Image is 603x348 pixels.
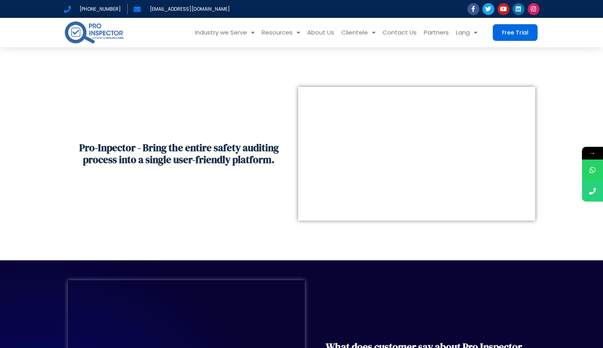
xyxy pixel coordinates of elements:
[338,18,379,47] a: Clientele
[148,4,230,14] span: [EMAIL_ADDRESS][DOMAIN_NAME]
[420,18,452,47] a: Partners
[304,18,338,47] a: About Us
[78,4,121,14] span: [PHONE_NUMBER]
[258,18,304,47] a: Resources
[379,18,420,47] a: Contact Us
[134,4,230,14] a: [EMAIL_ADDRESS][DOMAIN_NAME]
[137,18,481,47] nav: Menu
[452,18,481,47] a: Lang
[64,20,124,45] img: pro-inspector-logo
[502,30,528,35] span: Free Trial
[582,147,603,160] span: →
[191,18,258,47] a: Industry we Serve
[493,24,538,41] a: Free Trial
[68,142,290,165] h1: Pro-Inpector - Bring the entire safety auditing process into a single user-friendly platform.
